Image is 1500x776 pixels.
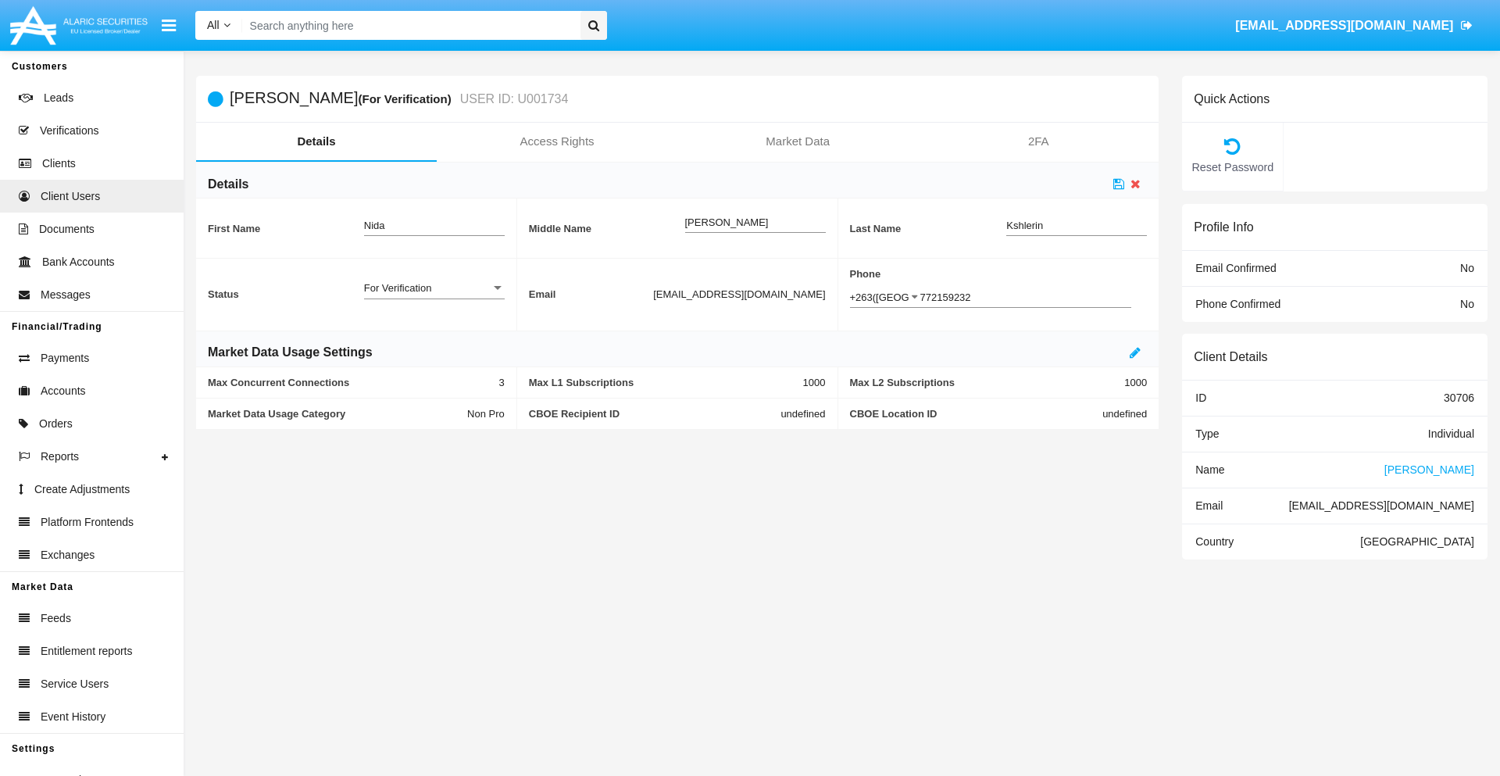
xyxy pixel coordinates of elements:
span: Payments [41,350,89,367]
span: Accounts [41,383,86,399]
span: 3 [499,377,505,388]
span: Create Adjustments [34,481,130,498]
span: Type [1195,427,1219,440]
span: Market Data Usage Category [208,408,467,420]
span: [GEOGRAPHIC_DATA] [1360,535,1474,548]
small: USER ID: U001734 [456,93,569,105]
span: Max L2 Subscriptions [850,377,1125,388]
span: Max Concurrent Connections [208,377,499,388]
span: No [1460,262,1474,274]
h6: Market Data Usage Settings [208,344,373,361]
a: Details [196,123,437,160]
span: 30706 [1444,392,1474,404]
h6: Client Details [1194,349,1267,364]
span: Documents [39,221,95,238]
span: Email [529,288,653,300]
span: [EMAIL_ADDRESS][DOMAIN_NAME] [1235,19,1453,32]
a: [EMAIL_ADDRESS][DOMAIN_NAME] [1228,4,1480,48]
span: Service Users [41,676,109,692]
img: Logo image [8,2,150,48]
span: Exchanges [41,547,95,563]
span: Email [1195,499,1223,512]
span: Feeds [41,610,71,627]
span: First Name [208,223,364,234]
span: undefined [1102,408,1147,420]
h6: Details [208,176,248,193]
span: Orders [39,416,73,432]
span: 1000 [1124,377,1147,388]
span: Phone [850,268,1148,280]
h6: Quick Actions [1194,91,1270,106]
span: CBOE Location ID [850,408,1103,420]
span: ID [1195,392,1206,404]
span: CBOE Recipient ID [529,408,781,420]
a: Access Rights [437,123,677,160]
span: [EMAIL_ADDRESS][DOMAIN_NAME] [1289,499,1474,512]
span: All [207,19,220,31]
a: Market Data [677,123,918,160]
span: Max L1 Subscriptions [529,377,803,388]
a: All [195,17,242,34]
span: undefined [780,408,825,420]
span: Event History [41,709,105,725]
a: 2FA [918,123,1159,160]
span: Phone Confirmed [1195,298,1280,310]
input: Search [242,11,575,40]
span: Bank Accounts [42,254,115,270]
span: Status [208,288,364,300]
span: [PERSON_NAME] [1384,463,1474,476]
span: Reports [41,449,79,465]
span: Last Name [850,223,1007,234]
span: Leads [44,90,73,106]
span: [EMAIL_ADDRESS][DOMAIN_NAME] [653,288,825,300]
div: (For Verification) [358,90,455,108]
span: Client Users [41,188,100,205]
span: 1000 [803,377,826,388]
span: Email Confirmed [1195,262,1276,274]
span: Verifications [40,123,98,139]
h5: [PERSON_NAME] [230,90,568,108]
span: For Verification [364,282,432,294]
span: Country [1195,535,1234,548]
h6: Profile Info [1194,220,1253,234]
span: Entitlement reports [41,643,133,660]
span: Reset Password [1190,159,1275,177]
span: Platform Frontends [41,514,134,531]
span: Non Pro [467,408,505,420]
span: No [1460,298,1474,310]
span: Clients [42,156,76,172]
span: Name [1195,463,1224,476]
span: Individual [1428,427,1474,440]
span: Middle Name [529,223,685,234]
span: Messages [41,287,91,303]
